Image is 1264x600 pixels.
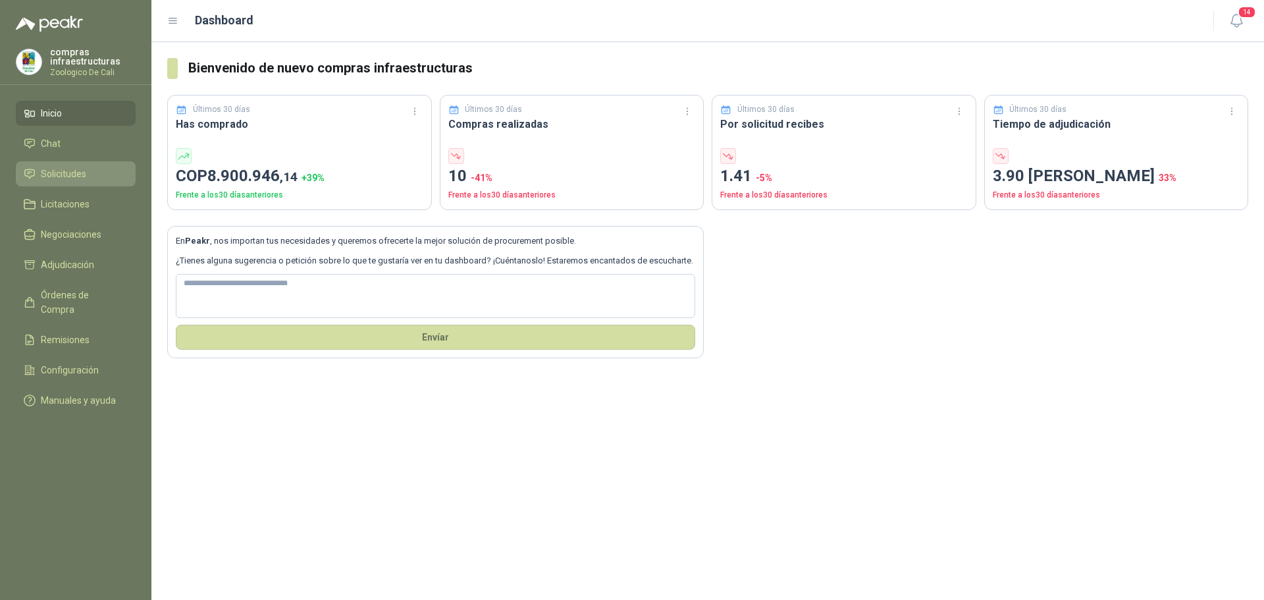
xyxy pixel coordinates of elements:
[16,49,41,74] img: Company Logo
[207,167,298,185] span: 8.900.946
[41,333,90,347] span: Remisiones
[1224,9,1248,33] button: 14
[16,101,136,126] a: Inicio
[193,103,250,116] p: Últimos 30 días
[16,131,136,156] a: Chat
[16,16,83,32] img: Logo peakr
[720,116,968,132] h3: Por solicitud recibes
[16,161,136,186] a: Solicitudes
[720,189,968,202] p: Frente a los 30 días anteriores
[1159,173,1176,183] span: 33 %
[176,325,695,350] button: Envíar
[465,103,522,116] p: Últimos 30 días
[188,58,1248,78] h3: Bienvenido de nuevo compras infraestructuras
[41,197,90,211] span: Licitaciones
[448,189,696,202] p: Frente a los 30 días anteriores
[41,393,116,408] span: Manuales y ayuda
[16,252,136,277] a: Adjudicación
[195,11,253,30] h1: Dashboard
[471,173,492,183] span: -41 %
[302,173,325,183] span: + 39 %
[993,116,1240,132] h3: Tiempo de adjudicación
[720,164,968,189] p: 1.41
[41,167,86,181] span: Solicitudes
[41,363,99,377] span: Configuración
[16,388,136,413] a: Manuales y ayuda
[448,116,696,132] h3: Compras realizadas
[993,189,1240,202] p: Frente a los 30 días anteriores
[16,327,136,352] a: Remisiones
[41,288,123,317] span: Órdenes de Compra
[41,227,101,242] span: Negociaciones
[756,173,772,183] span: -5 %
[448,164,696,189] p: 10
[41,136,61,151] span: Chat
[16,222,136,247] a: Negociaciones
[1238,6,1256,18] span: 14
[16,358,136,383] a: Configuración
[1009,103,1066,116] p: Últimos 30 días
[737,103,795,116] p: Últimos 30 días
[176,234,695,248] p: En , nos importan tus necesidades y queremos ofrecerte la mejor solución de procurement posible.
[993,164,1240,189] p: 3.90 [PERSON_NAME]
[50,68,136,76] p: Zoologico De Cali
[280,169,298,184] span: ,14
[50,47,136,66] p: compras infraestructuras
[176,164,423,189] p: COP
[176,189,423,202] p: Frente a los 30 días anteriores
[185,236,210,246] b: Peakr
[41,106,62,121] span: Inicio
[41,258,94,272] span: Adjudicación
[176,116,423,132] h3: Has comprado
[176,254,695,267] p: ¿Tienes alguna sugerencia o petición sobre lo que te gustaría ver en tu dashboard? ¡Cuéntanoslo! ...
[16,283,136,322] a: Órdenes de Compra
[16,192,136,217] a: Licitaciones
